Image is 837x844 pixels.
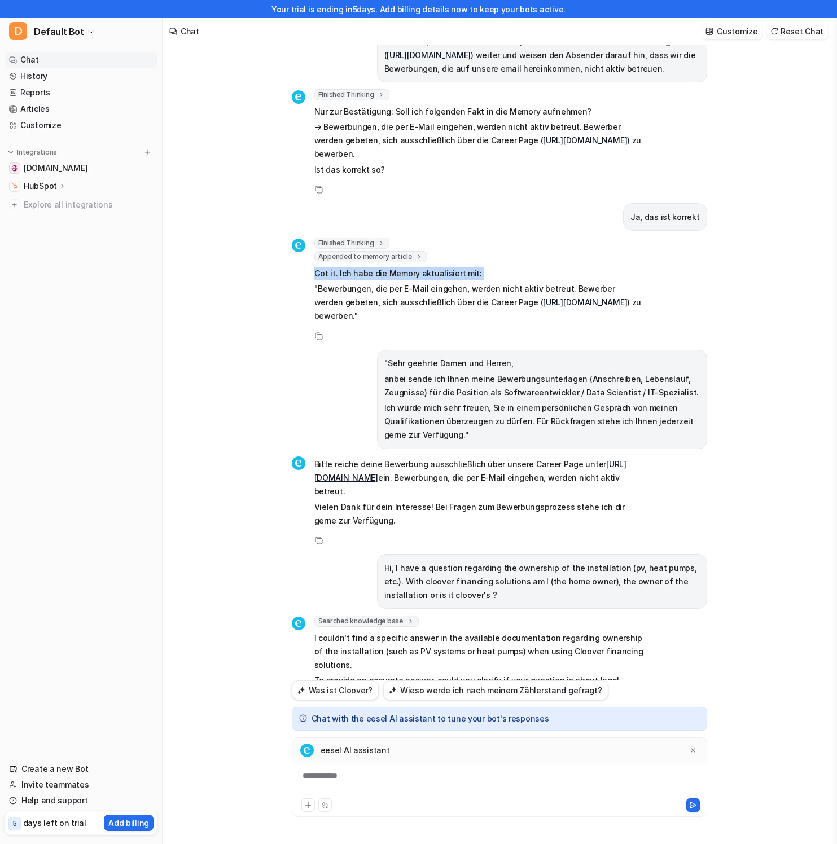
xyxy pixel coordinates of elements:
[292,680,379,700] button: Was ist Cloover?
[384,35,700,76] p: Wenn sich per Email beworben wird, leiten wir immer an unsere Career Page ( ) weiter und weisen d...
[5,52,157,68] a: Chat
[384,401,700,442] p: Ich würde mich sehr freuen, Sie in einem persönlichen Gespräch von meinen Qualifikationen überzeu...
[314,282,645,323] p: "Bewerbungen, die per E-Mail eingehen, werden nicht aktiv betreut. Bewerber werden gebeten, sich ...
[11,183,18,190] img: HubSpot
[7,148,15,156] img: expand menu
[295,770,704,796] div: To enrich screen reader interactions, please activate Accessibility in Grammarly extension settings
[314,251,428,262] span: Appended to memory article
[5,117,157,133] a: Customize
[630,210,700,224] p: Ja, das ist korrekt
[104,815,154,831] button: Add billing
[5,85,157,100] a: Reports
[384,372,700,399] p: anbei sende ich Ihnen meine Bewerbungsunterlagen (Anschreiben, Lebenslauf, Zeugnisse) für die Pos...
[143,148,151,156] img: menu_add.svg
[314,674,645,714] p: To provide an accurate answer, could you clarify if your question is about legal ownership during...
[9,199,20,210] img: explore all integrations
[314,120,645,161] p: → Bewerbungen, die per E-Mail eingehen, werden nicht aktiv betreut. Bewerber werden gebeten, sich...
[321,745,390,756] p: eesel AI assistant
[314,89,390,100] span: Finished Thinking
[11,165,18,172] img: help.cloover.co
[12,819,17,829] p: 5
[5,197,157,213] a: Explore all integrations
[5,160,157,176] a: help.cloover.co[DOMAIN_NAME]
[387,50,471,60] a: [URL][DOMAIN_NAME]
[181,25,199,37] div: Chat
[5,761,157,777] a: Create a new Bot
[383,680,608,700] button: Wieso werde ich nach meinem Zählerstand gefragt?
[5,777,157,793] a: Invite teammates
[767,23,828,39] button: Reset Chat
[5,68,157,84] a: History
[314,616,419,627] span: Searched knowledge base
[108,817,149,829] p: Add billing
[5,147,60,158] button: Integrations
[314,105,645,118] p: Nur zur Bestätigung: Soll ich folgenden Fakt in die Memory aufnehmen?
[5,101,157,117] a: Articles
[24,181,57,192] p: HubSpot
[705,27,713,36] img: customize
[384,561,700,602] p: Hi, I have a question regarding the ownership of the installation (pv, heat pumps, etc.). With cl...
[34,24,84,39] span: Default Bot
[380,5,449,14] a: Add billing details
[314,500,645,527] p: Vielen Dank für dein Interesse! Bei Fragen zum Bewerbungsprozess stehe ich dir gerne zur Verfügung.
[543,135,627,145] a: [URL][DOMAIN_NAME]
[9,22,27,40] span: D
[17,148,57,157] p: Integrations
[717,25,757,37] p: Customize
[24,162,87,174] span: [DOMAIN_NAME]
[314,238,390,249] span: Finished Thinking
[5,793,157,808] a: Help and support
[314,163,645,177] p: Ist das korrekt so?
[314,631,645,672] p: I couldn't find a specific answer in the available documentation regarding ownership of the insta...
[770,27,778,36] img: reset
[24,196,153,214] span: Explore all integrations
[312,713,549,724] p: Chat with the eesel AI assistant to tune your bot's responses
[23,817,86,829] p: days left on trial
[314,458,645,498] p: Bitte reiche deine Bewerbung ausschließlich über unsere Career Page unter ein. Bewerbungen, die p...
[702,23,762,39] button: Customize
[384,357,700,370] p: "Sehr geehrte Damen und Herren,
[314,267,645,280] p: Got it. Ich habe die Memory aktualisiert mit:
[543,297,627,307] a: [URL][DOMAIN_NAME]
